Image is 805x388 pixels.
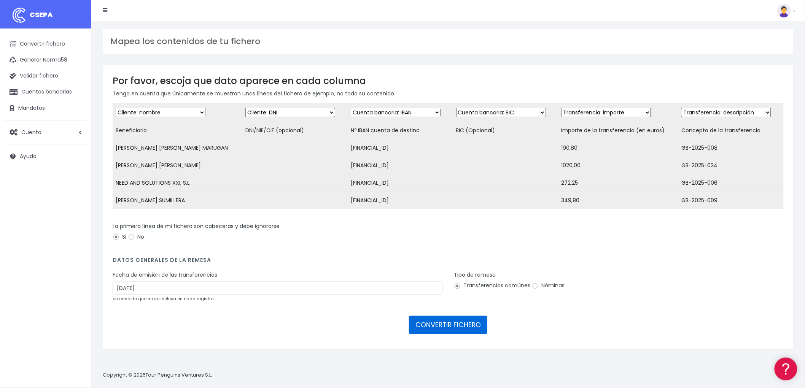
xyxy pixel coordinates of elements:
[454,271,496,279] label: Tipo de remesa
[4,36,87,52] a: Convertir fichero
[558,192,678,209] td: 349,80
[454,282,530,290] label: Transferencias comúnes
[4,124,87,140] a: Cuenta
[103,371,213,379] p: Copyright © 2025 .
[113,122,242,139] td: Beneficiario
[4,84,87,100] a: Cuentas bancarias
[113,174,242,192] td: NEED AND SOLUTIONS XXI, S.L.
[20,152,37,160] span: Ayuda
[558,174,678,192] td: 272,25
[348,192,453,209] td: [FINANCIAL_ID]
[110,36,786,46] h3: Mapea los contenidos de tu fichero
[113,192,242,209] td: [PERSON_NAME] SUMILLERA
[30,10,53,19] span: CSEPA
[113,139,242,157] td: [PERSON_NAME] [PERSON_NAME] MARUGAN
[4,100,87,116] a: Mandatos
[242,122,348,139] td: DNI/NIE/CIF (opcional)
[348,122,453,139] td: Nº IBAN cuenta de destino
[113,271,217,279] label: Fecha de emisión de las transferencias
[678,139,784,157] td: GB-2025-008
[348,139,453,157] td: [FINANCIAL_ID]
[678,192,784,209] td: GB-2025-009
[777,4,791,17] img: profile
[678,122,784,139] td: Concepto de la transferencia
[4,52,87,68] a: Generar Norma58
[348,157,453,174] td: [FINANCIAL_ID]
[4,68,87,84] a: Validar fichero
[21,128,41,136] span: Cuenta
[409,316,487,334] button: CONVERTIR FICHERO
[678,174,784,192] td: GB-2025-006
[558,157,678,174] td: 1020,00
[113,222,280,230] label: La primera línea de mi fichero son cabeceras y debe ignorarse
[146,371,212,378] a: Four Penguins Ventures S.L.
[113,296,213,302] small: en caso de que no se incluya en cada registro
[348,174,453,192] td: [FINANCIAL_ID]
[4,148,87,164] a: Ayuda
[113,89,784,98] p: Tenga en cuenta que únicamente se muestran unas líneas del fichero de ejemplo, no todo su contenido.
[113,157,242,174] td: [PERSON_NAME] [PERSON_NAME]
[113,233,126,241] label: Si
[113,257,784,267] h4: Datos generales de la remesa
[532,282,565,290] label: Nóminas
[128,233,144,241] label: No
[678,157,784,174] td: GB-2025-024
[10,6,29,25] img: logo
[453,122,558,139] td: BIC (Opcional)
[558,122,678,139] td: Importe de la transferencia (en euros)
[558,139,678,157] td: 190,80
[113,75,784,86] h3: Por favor, escoja que dato aparece en cada columna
